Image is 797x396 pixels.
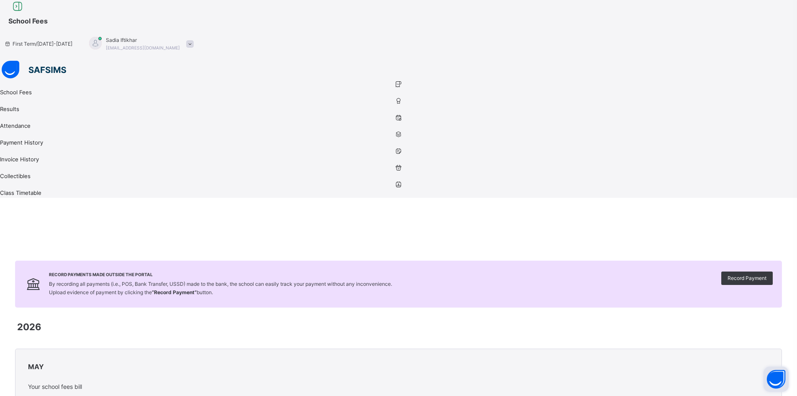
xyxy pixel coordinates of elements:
[8,17,48,25] span: School Fees
[81,36,198,52] div: SadiaIftikhar
[17,320,41,334] span: 2026
[152,289,197,295] b: “Record Payment”
[728,274,766,282] span: Record Payment
[764,367,789,392] button: Open asap
[49,272,392,278] span: Record Payments Made Outside the Portal
[106,45,180,50] span: [EMAIL_ADDRESS][DOMAIN_NAME]
[106,36,180,44] span: Sadia Iftikhar
[49,281,392,295] span: By recording all payments (i.e., POS, Bank Transfer, USSD) made to the bank, the school can easil...
[28,362,44,371] span: MAY
[28,382,206,391] span: Your school fees bill
[4,40,72,48] span: session/term information
[2,61,66,78] img: safsims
